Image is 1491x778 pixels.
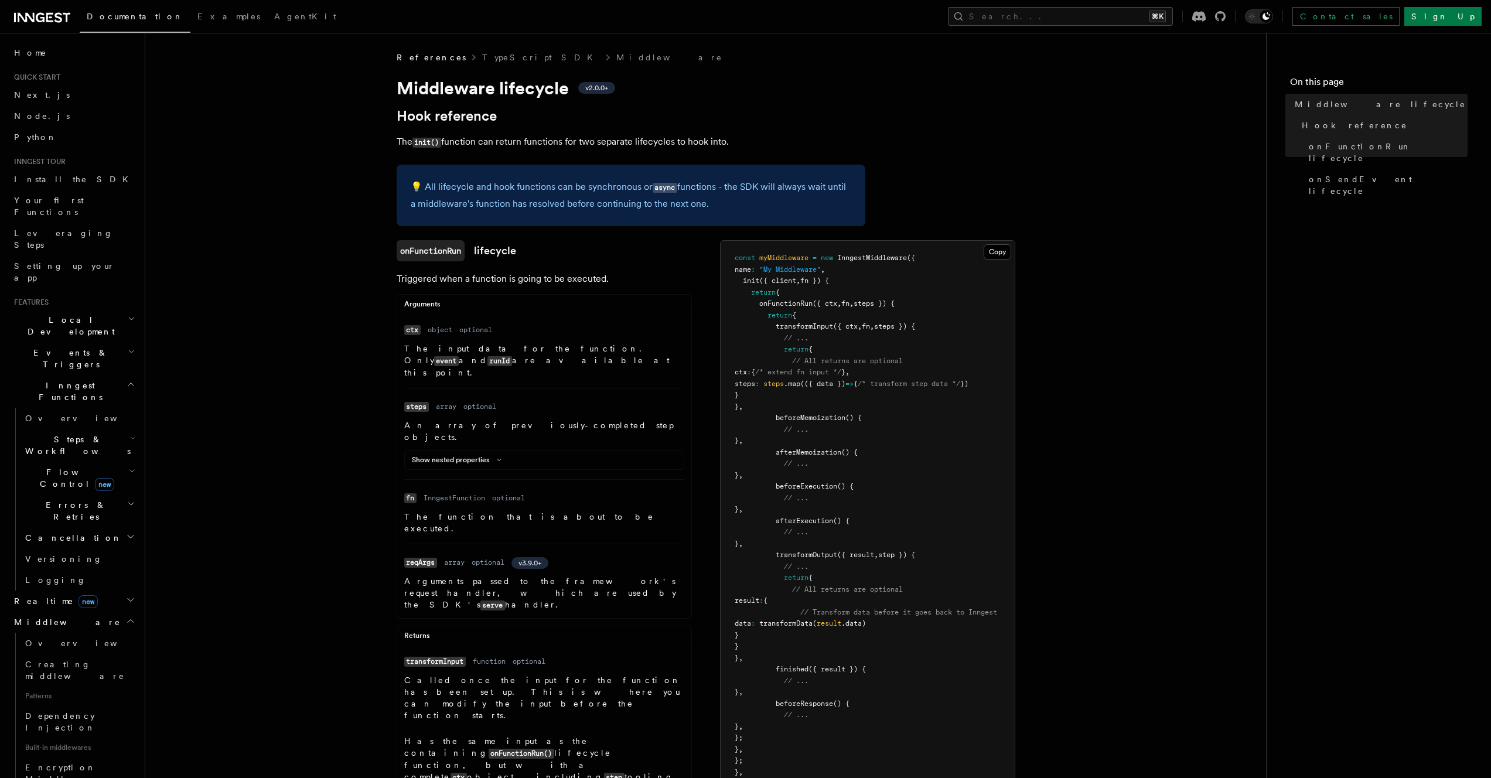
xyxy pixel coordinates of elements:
p: The function that is about to be executed. [404,511,684,534]
span: : [747,368,751,376]
span: { [808,345,813,353]
p: The input data for the function. Only and are available at this point. [404,343,684,378]
span: : [755,380,759,388]
span: : [759,596,763,605]
button: Cancellation [21,527,138,548]
a: Python [9,127,138,148]
dd: optional [513,657,545,666]
dd: optional [463,402,496,411]
a: Next.js [9,84,138,105]
a: Leveraging Steps [9,223,138,255]
span: } [841,368,845,376]
a: AgentKit [267,4,343,32]
span: Versioning [25,554,103,564]
span: Quick start [9,73,60,82]
h1: Middleware lifecycle [397,77,865,98]
p: The function can return functions for two separate lifecycles to hook into. [397,134,865,151]
span: step }) { [878,551,915,559]
span: Logging [25,575,86,585]
dd: InngestFunction [424,493,485,503]
button: Errors & Retries [21,494,138,527]
span: Your first Functions [14,196,84,217]
span: Cancellation [21,532,122,544]
span: new [821,254,833,262]
span: }; [735,733,743,742]
a: Your first Functions [9,190,138,223]
a: Middleware lifecycle [1290,94,1468,115]
span: Install the SDK [14,175,135,184]
span: { [763,596,767,605]
span: , [739,722,743,731]
span: AgentKit [274,12,336,21]
span: Flow Control [21,466,129,490]
span: , [739,402,743,411]
button: Steps & Workflows [21,429,138,462]
dd: function [473,657,506,666]
span: Inngest Functions [9,380,127,403]
span: , [858,322,862,330]
dd: array [436,402,456,411]
span: } [735,505,739,513]
span: = [813,254,817,262]
span: () { [841,448,858,456]
span: Patterns [21,687,138,705]
span: { [776,288,780,296]
span: beforeMemoization [776,414,845,422]
button: Realtimenew [9,591,138,612]
span: // All returns are optional [792,357,903,365]
span: /* transform step data */ [858,380,960,388]
button: Middleware [9,612,138,633]
span: Events & Triggers [9,347,128,370]
span: // Transform data before it goes back to Inngest [800,608,997,616]
span: init [743,277,759,285]
span: Setting up your app [14,261,115,282]
span: .data) [841,619,866,627]
span: ctx [735,368,747,376]
button: Show nested properties [412,455,506,465]
span: () { [837,482,854,490]
span: // ... [784,677,808,685]
span: Documentation [87,12,183,21]
span: fn [862,322,870,330]
span: , [739,471,743,479]
div: Inngest Functions [9,408,138,591]
dd: optional [472,558,504,567]
a: Dependency Injection [21,705,138,738]
span: "My Middleware" [759,265,821,274]
span: , [739,768,743,776]
code: onFunctionRun() [489,749,554,759]
span: ({ ctx [833,322,858,330]
span: , [739,505,743,513]
a: Overview [21,633,138,654]
span: // ... [784,494,808,502]
span: Leveraging Steps [14,228,113,250]
a: Overview [21,408,138,429]
a: Node.js [9,105,138,127]
span: { [751,368,755,376]
a: Contact sales [1292,7,1400,26]
span: transformInput [776,322,833,330]
span: } [735,688,739,696]
span: transformOutput [776,551,837,559]
span: Middleware lifecycle [1295,98,1466,110]
span: ({ client [759,277,796,285]
a: onFunctionRunlifecycle [397,240,516,261]
button: Copy [984,244,1011,260]
span: Middleware [9,616,121,628]
a: Examples [190,4,267,32]
span: steps [763,380,784,388]
p: Called once the input for the function has been set up. This is where you can modify the input be... [404,674,684,721]
button: Toggle dark mode [1245,9,1273,23]
span: : [751,619,755,627]
span: fn }) { [800,277,829,285]
span: } [735,436,739,445]
span: // ... [784,425,808,434]
span: InngestMiddleware [837,254,907,262]
span: afterExecution [776,517,833,525]
code: onFunctionRun [397,240,465,261]
span: afterMemoization [776,448,841,456]
span: { [808,574,813,582]
span: Next.js [14,90,70,100]
span: } [735,540,739,548]
span: fn [841,299,849,308]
